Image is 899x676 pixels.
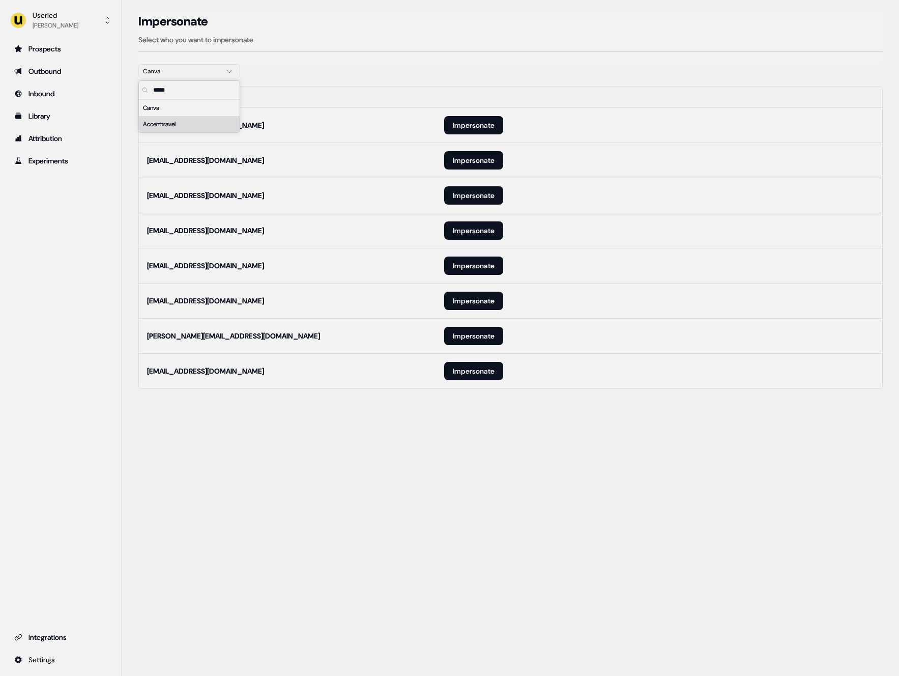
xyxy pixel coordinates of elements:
[8,41,113,57] a: Go to prospects
[444,221,503,240] button: Impersonate
[8,8,113,33] button: Userled[PERSON_NAME]
[14,66,107,76] div: Outbound
[444,292,503,310] button: Impersonate
[147,296,264,306] div: [EMAIL_ADDRESS][DOMAIN_NAME]
[8,63,113,79] a: Go to outbound experience
[147,366,264,376] div: [EMAIL_ADDRESS][DOMAIN_NAME]
[444,327,503,345] button: Impersonate
[8,130,113,147] a: Go to attribution
[139,100,240,132] div: Suggestions
[444,362,503,380] button: Impersonate
[147,331,320,341] div: [PERSON_NAME][EMAIL_ADDRESS][DOMAIN_NAME]
[444,116,503,134] button: Impersonate
[14,44,107,54] div: Prospects
[14,89,107,99] div: Inbound
[444,151,503,170] button: Impersonate
[444,186,503,205] button: Impersonate
[139,116,240,132] div: Accenttravel
[14,111,107,121] div: Library
[14,632,107,642] div: Integrations
[147,226,264,236] div: [EMAIL_ADDRESS][DOMAIN_NAME]
[14,655,107,665] div: Settings
[8,652,113,668] a: Go to integrations
[8,86,113,102] a: Go to Inbound
[147,261,264,271] div: [EMAIL_ADDRESS][DOMAIN_NAME]
[138,35,883,45] p: Select who you want to impersonate
[139,100,240,116] div: Canva
[147,155,264,165] div: [EMAIL_ADDRESS][DOMAIN_NAME]
[147,190,264,201] div: [EMAIL_ADDRESS][DOMAIN_NAME]
[14,133,107,144] div: Attribution
[139,87,436,107] th: Email
[444,257,503,275] button: Impersonate
[138,64,240,78] button: Canva
[138,14,208,29] h3: Impersonate
[33,20,78,31] div: [PERSON_NAME]
[8,108,113,124] a: Go to templates
[143,66,219,76] div: Canva
[33,10,78,20] div: Userled
[8,629,113,645] a: Go to integrations
[14,156,107,166] div: Experiments
[8,153,113,169] a: Go to experiments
